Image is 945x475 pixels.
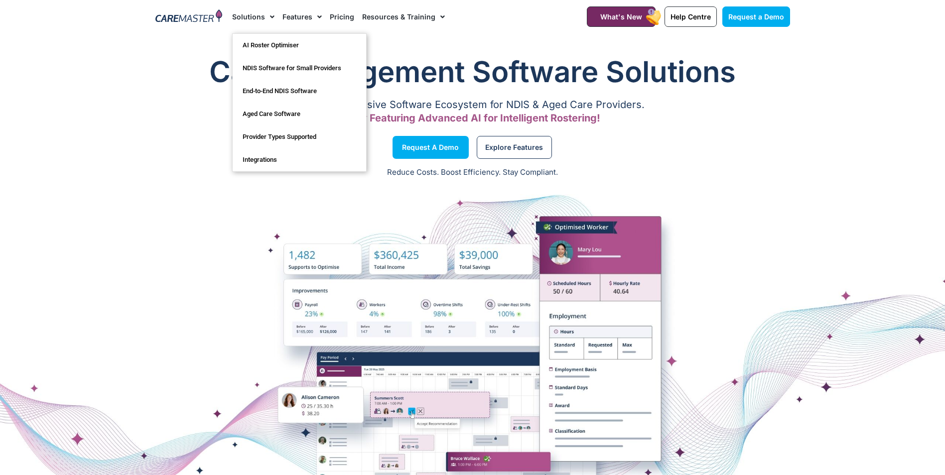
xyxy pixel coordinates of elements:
a: AI Roster Optimiser [233,34,366,57]
a: End-to-End NDIS Software [233,80,366,103]
a: Explore Features [477,136,552,159]
img: CareMaster Logo [155,9,223,24]
span: Request a Demo [402,145,459,150]
p: A Comprehensive Software Ecosystem for NDIS & Aged Care Providers. [155,102,790,108]
h1: Care Management Software Solutions [155,52,790,92]
span: Request a Demo [728,12,784,21]
a: Provider Types Supported [233,125,366,148]
span: Help Centre [671,12,711,21]
a: What's New [587,6,656,27]
a: NDIS Software for Small Providers [233,57,366,80]
a: Aged Care Software [233,103,366,125]
a: Request a Demo [393,136,469,159]
a: Request a Demo [722,6,790,27]
span: Explore Features [485,145,543,150]
span: What's New [600,12,642,21]
span: Now Featuring Advanced AI for Intelligent Rostering! [345,112,600,124]
a: Help Centre [665,6,717,27]
ul: Solutions [232,33,367,172]
a: Integrations [233,148,366,171]
p: Reduce Costs. Boost Efficiency. Stay Compliant. [6,167,939,178]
